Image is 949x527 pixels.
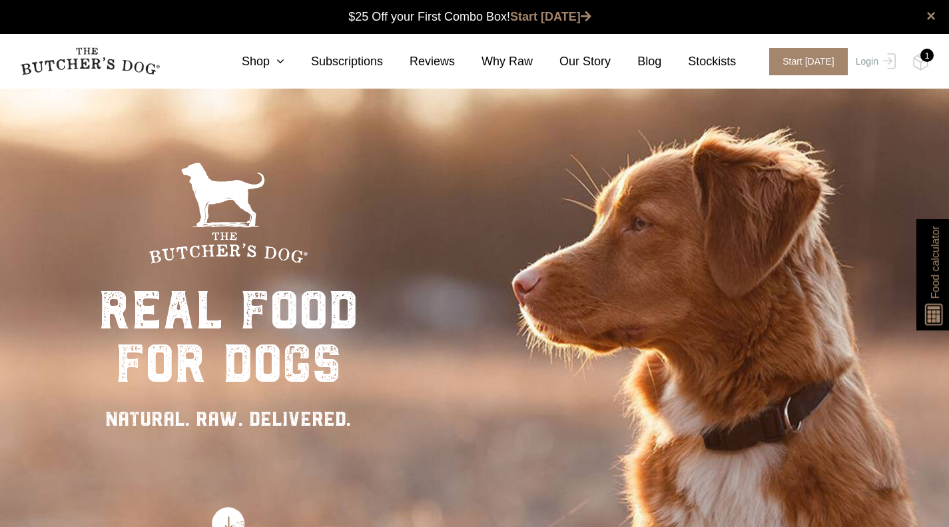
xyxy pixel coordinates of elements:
a: Login [852,48,896,75]
span: Food calculator [927,226,943,298]
a: close [926,8,936,24]
div: real food for dogs [99,284,358,390]
a: Start [DATE] [756,48,852,75]
a: Stockists [661,53,736,71]
div: NATURAL. RAW. DELIVERED. [99,404,358,434]
a: Why Raw [455,53,533,71]
img: TBD_Cart-Full.png [912,53,929,71]
div: 1 [920,49,934,62]
a: Subscriptions [284,53,383,71]
a: Blog [611,53,661,71]
a: Reviews [383,53,455,71]
a: Our Story [533,53,611,71]
span: Start [DATE] [769,48,848,75]
a: Start [DATE] [510,10,591,23]
a: Shop [215,53,284,71]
